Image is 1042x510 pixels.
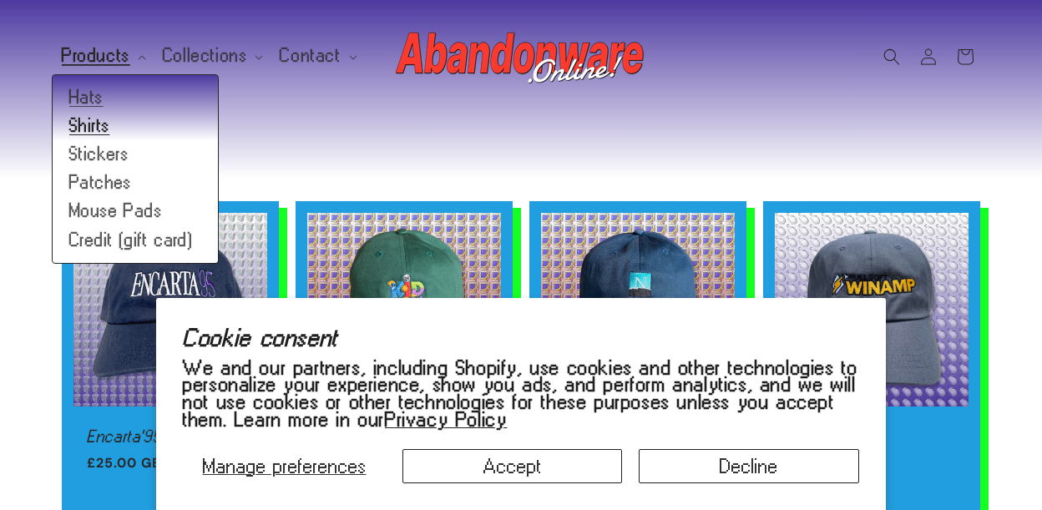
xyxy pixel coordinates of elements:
a: Hats [53,83,218,112]
button: Manage preferences [183,449,386,483]
a: Privacy Policy [385,408,507,430]
button: Decline [639,449,858,483]
span: Contact [280,48,341,63]
a: Credit (gift card) [53,226,218,255]
summary: Contact [270,38,363,73]
a: Encarta'95 Hat [87,429,254,444]
a: Winamp Hat [788,429,955,444]
a: Shirts [53,112,218,140]
summary: Collections [153,38,271,73]
a: Abandonware [390,17,653,96]
h2: Cookie consent [183,325,859,351]
summary: Products [52,38,153,73]
a: Mouse Pads [53,197,218,225]
span: Manage preferences [203,455,367,477]
p: We and our partners, including Shopify, use cookies and other technologies to personalize your ex... [183,359,859,428]
img: Abandonware [396,23,646,90]
summary: Search [873,38,910,75]
a: Patches [53,169,218,197]
h1: Hats [62,134,980,160]
a: Stickers [53,140,218,169]
span: Collections [163,48,248,63]
button: Accept [402,449,622,483]
span: Products [62,48,130,63]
